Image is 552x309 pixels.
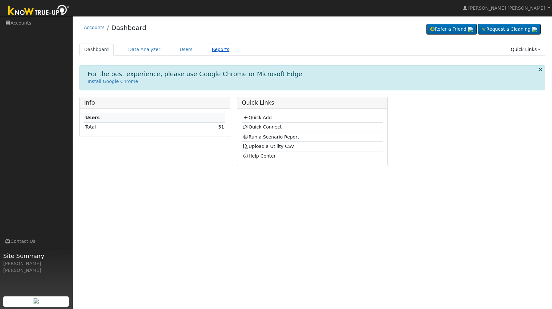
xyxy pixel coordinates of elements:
[243,134,299,139] a: Run a Scenario Report
[468,5,545,11] span: [PERSON_NAME] [PERSON_NAME]
[175,44,198,56] a: Users
[84,122,171,132] td: Total
[532,27,537,32] img: retrieve
[123,44,165,56] a: Data Analyzer
[218,124,224,129] a: 51
[506,44,545,56] a: Quick Links
[3,260,69,274] div: [PERSON_NAME] [PERSON_NAME]
[84,99,225,106] h5: Info
[85,115,100,120] strong: Users
[111,24,147,32] a: Dashboard
[3,252,69,260] span: Site Summary
[243,144,294,149] a: Upload a Utility CSV
[79,44,114,56] a: Dashboard
[243,124,281,129] a: Quick Connect
[5,4,73,18] img: Know True-Up
[243,115,271,120] a: Quick Add
[478,24,541,35] a: Request a Cleaning
[34,298,39,304] img: retrieve
[84,25,105,30] a: Accounts
[242,99,383,106] h5: Quick Links
[207,44,234,56] a: Reports
[426,24,477,35] a: Refer a Friend
[88,79,138,84] a: Install Google Chrome
[88,70,302,78] h1: For the best experience, please use Google Chrome or Microsoft Edge
[468,27,473,32] img: retrieve
[243,153,276,159] a: Help Center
